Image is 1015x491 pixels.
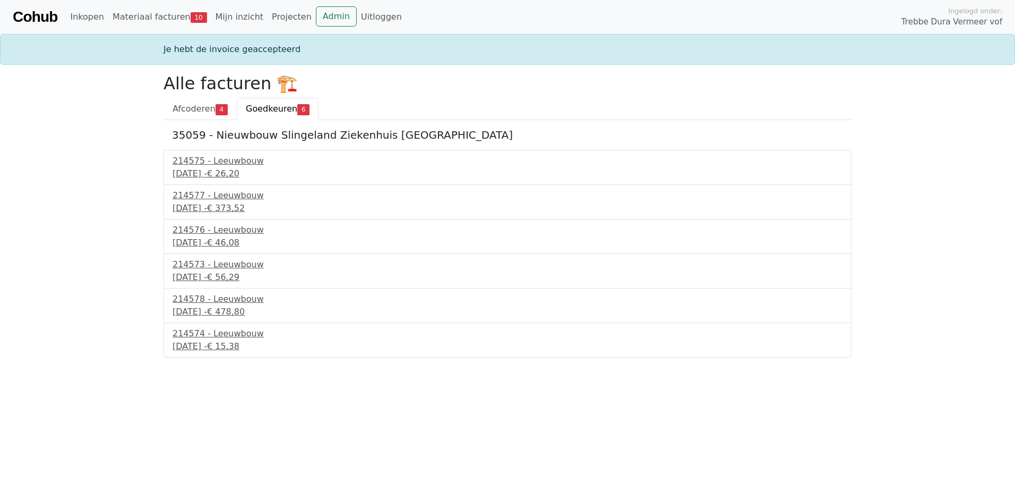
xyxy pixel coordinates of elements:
span: Goedkeuren [246,104,297,114]
span: € 26,20 [207,168,239,179]
a: Afcoderen4 [164,98,237,120]
a: 214573 - Leeuwbouw[DATE] -€ 56,29 [173,258,842,284]
h2: Alle facturen 🏗️ [164,73,851,94]
div: [DATE] - [173,202,842,215]
span: € 373,52 [207,203,245,213]
div: 214574 - Leeuwbouw [173,327,842,340]
div: [DATE] - [173,236,842,249]
a: 214578 - Leeuwbouw[DATE] -€ 478,80 [173,293,842,318]
div: 214576 - Leeuwbouw [173,224,842,236]
div: [DATE] - [173,340,842,353]
span: 4 [216,104,228,115]
a: 214576 - Leeuwbouw[DATE] -€ 46,08 [173,224,842,249]
div: 214573 - Leeuwbouw [173,258,842,271]
h5: 35059 - Nieuwbouw Slingeland Ziekenhuis [GEOGRAPHIC_DATA] [172,129,843,141]
a: 214577 - Leeuwbouw[DATE] -€ 373,52 [173,189,842,215]
div: 214577 - Leeuwbouw [173,189,842,202]
a: Admin [316,6,357,27]
div: [DATE] - [173,167,842,180]
a: Mijn inzicht [211,6,268,28]
div: [DATE] - [173,271,842,284]
a: Goedkeuren6 [237,98,319,120]
span: Trebbe Dura Vermeer vof [901,16,1002,28]
a: Materiaal facturen10 [108,6,211,28]
span: Afcoderen [173,104,216,114]
a: Inkopen [66,6,108,28]
a: Projecten [268,6,316,28]
span: € 46,08 [207,238,239,248]
div: 214575 - Leeuwbouw [173,155,842,167]
span: € 56,29 [207,272,239,282]
span: 6 [297,104,309,115]
span: Ingelogd onder: [948,6,1002,16]
div: 214578 - Leeuwbouw [173,293,842,306]
a: Uitloggen [357,6,406,28]
a: Cohub [13,4,57,30]
span: € 15,38 [207,341,239,351]
a: 214574 - Leeuwbouw[DATE] -€ 15,38 [173,327,842,353]
span: € 478,80 [207,307,245,317]
div: [DATE] - [173,306,842,318]
a: 214575 - Leeuwbouw[DATE] -€ 26,20 [173,155,842,180]
span: 10 [191,12,207,23]
div: Je hebt de invoice geaccepteerd [157,43,858,56]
